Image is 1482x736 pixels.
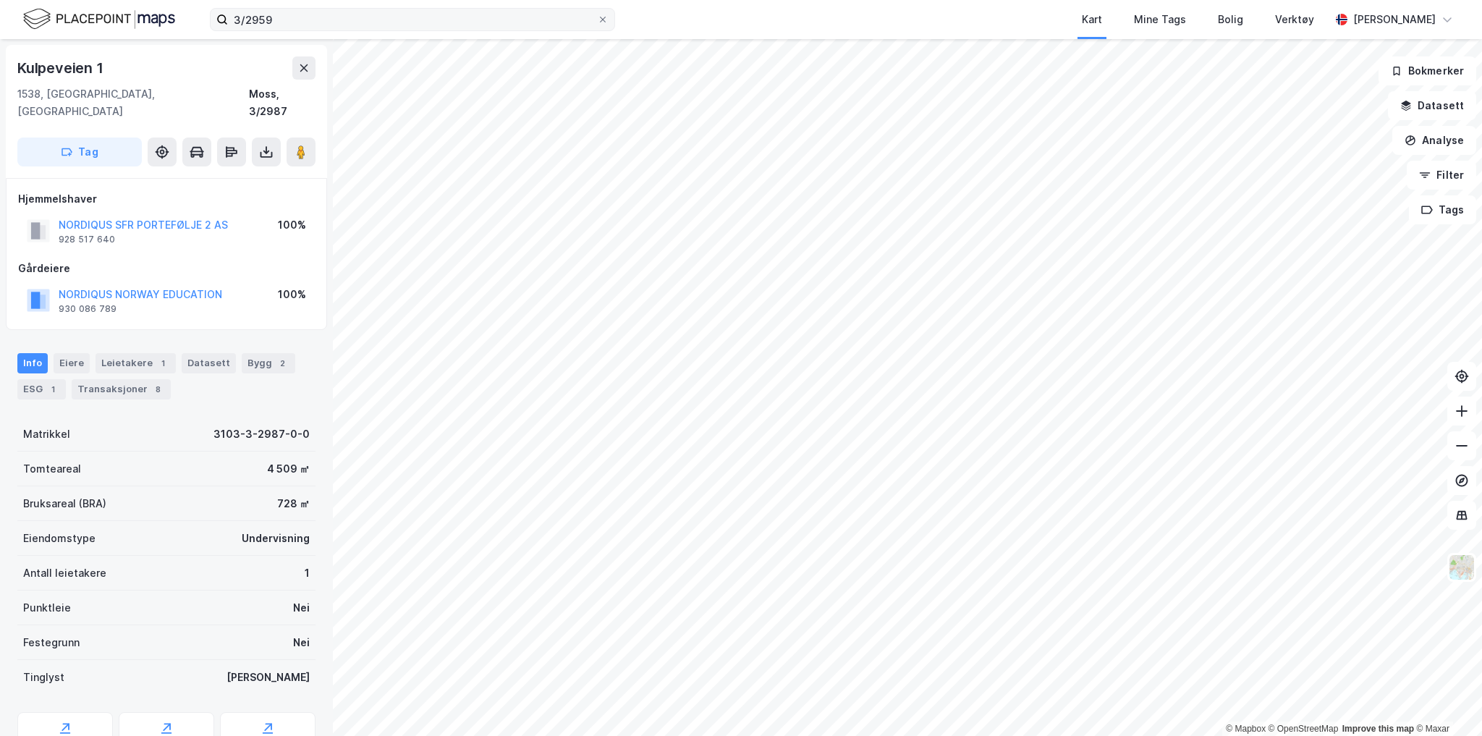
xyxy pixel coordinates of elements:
div: 928 517 640 [59,234,115,245]
div: 100% [278,286,306,303]
div: Moss, 3/2987 [249,85,316,120]
div: [PERSON_NAME] [226,669,310,686]
div: 1 [156,356,170,371]
div: Punktleie [23,599,71,617]
div: Verktøy [1275,11,1314,28]
div: Gårdeiere [18,260,315,277]
iframe: Chat Widget [1410,667,1482,736]
div: [PERSON_NAME] [1353,11,1436,28]
div: 1 [46,382,60,397]
div: Matrikkel [23,426,70,443]
div: Tomteareal [23,460,81,478]
div: Datasett [182,353,236,373]
div: Antall leietakere [23,564,106,582]
div: Nei [293,599,310,617]
button: Tag [17,138,142,166]
a: Improve this map [1342,724,1414,734]
div: Hjemmelshaver [18,190,315,208]
a: OpenStreetMap [1269,724,1339,734]
div: Bolig [1218,11,1243,28]
button: Tags [1409,195,1476,224]
div: 1 [305,564,310,582]
img: Z [1448,554,1475,581]
img: logo.f888ab2527a4732fd821a326f86c7f29.svg [23,7,175,32]
button: Analyse [1392,126,1476,155]
div: Eiere [54,353,90,373]
div: Bruksareal (BRA) [23,495,106,512]
div: Transaksjoner [72,379,171,399]
div: 930 086 789 [59,303,117,315]
div: Nei [293,634,310,651]
button: Bokmerker [1379,56,1476,85]
div: Undervisning [242,530,310,547]
div: ESG [17,379,66,399]
div: 3103-3-2987-0-0 [213,426,310,443]
button: Filter [1407,161,1476,190]
button: Datasett [1388,91,1476,120]
input: Søk på adresse, matrikkel, gårdeiere, leietakere eller personer [228,9,597,30]
div: Mine Tags [1134,11,1186,28]
div: Festegrunn [23,634,80,651]
div: 728 ㎡ [277,495,310,512]
div: 100% [278,216,306,234]
div: Bygg [242,353,295,373]
div: Info [17,353,48,373]
div: Kart [1082,11,1102,28]
div: Eiendomstype [23,530,96,547]
div: 8 [151,382,165,397]
div: 2 [275,356,289,371]
div: 4 509 ㎡ [267,460,310,478]
div: 1538, [GEOGRAPHIC_DATA], [GEOGRAPHIC_DATA] [17,85,249,120]
div: Kulpeveien 1 [17,56,106,80]
div: Leietakere [96,353,176,373]
a: Mapbox [1226,724,1266,734]
div: Tinglyst [23,669,64,686]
